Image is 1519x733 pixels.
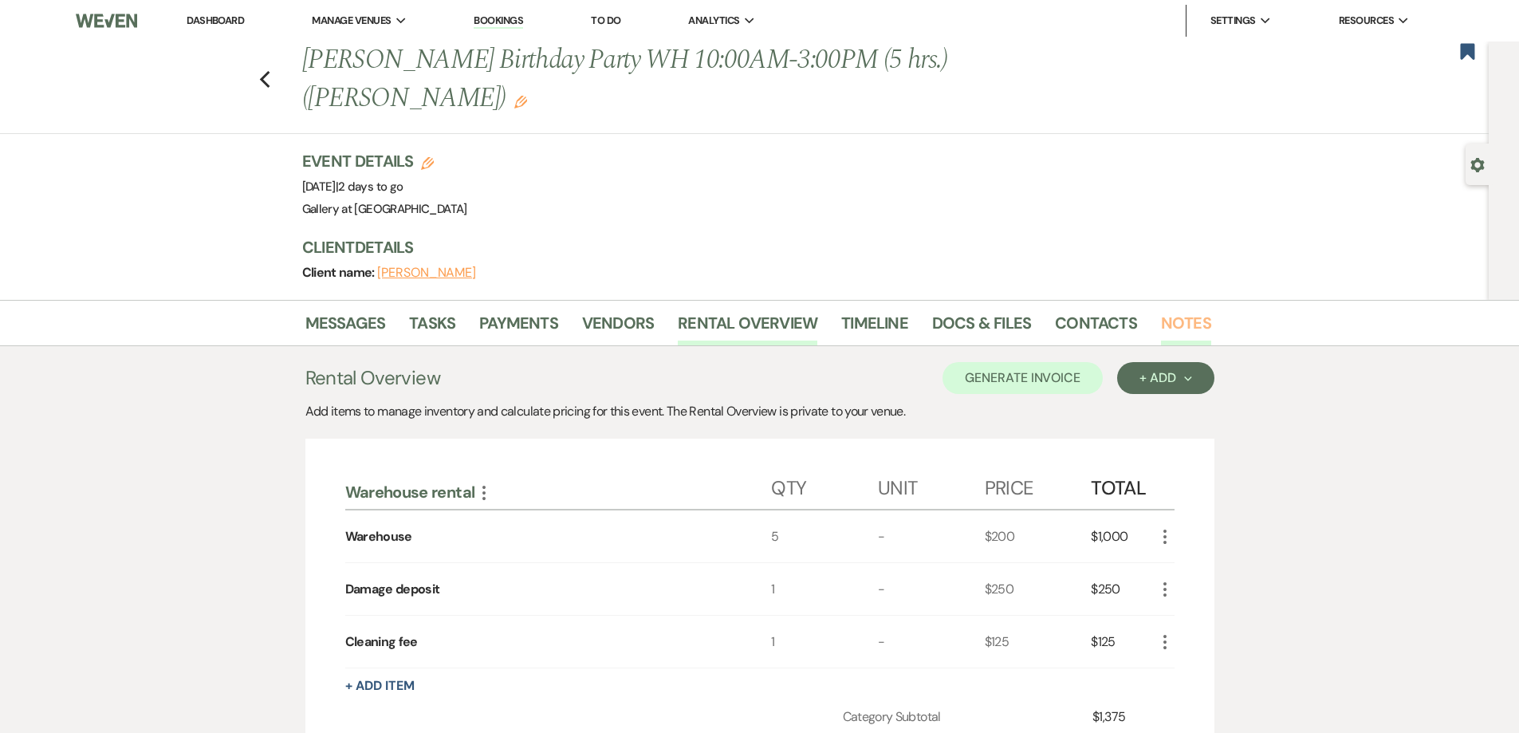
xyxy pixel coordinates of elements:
div: Qty [771,461,878,509]
button: Edit [514,94,527,108]
div: Total [1091,461,1155,509]
a: Vendors [582,310,654,345]
button: [PERSON_NAME] [377,266,476,279]
div: 1 [771,616,878,668]
span: | [336,179,403,195]
a: Timeline [841,310,908,345]
h3: Event Details [302,150,467,172]
h3: Client Details [302,236,1195,258]
div: $200 [985,510,1092,562]
div: $250 [985,563,1092,615]
a: Bookings [474,14,523,29]
div: Warehouse [345,527,412,546]
button: Open lead details [1470,156,1485,171]
span: Resources [1339,13,1394,29]
span: Analytics [688,13,739,29]
div: $1,000 [1091,510,1155,562]
div: - [878,563,985,615]
div: Unit [878,461,985,509]
div: 5 [771,510,878,562]
a: Messages [305,310,386,345]
div: Cleaning fee [345,633,418,652]
div: $125 [985,616,1092,668]
div: $250 [1091,563,1155,615]
button: + Add Item [345,680,415,692]
div: $125 [1091,616,1155,668]
span: Manage Venues [312,13,391,29]
span: Gallery at [GEOGRAPHIC_DATA] [302,201,467,217]
img: Weven Logo [76,4,136,37]
a: Contacts [1055,310,1137,345]
h3: Rental Overview [305,364,440,392]
a: Tasks [409,310,455,345]
div: Damage deposit [345,580,440,599]
div: Category Subtotal [843,707,1093,727]
div: Warehouse rental [345,482,772,502]
div: - [878,616,985,668]
div: $1,375 [1092,707,1155,727]
a: Dashboard [187,14,244,27]
a: Notes [1161,310,1211,345]
div: Add items to manage inventory and calculate pricing for this event. The Rental Overview is privat... [305,402,1214,421]
a: Docs & Files [932,310,1031,345]
button: Generate Invoice [942,362,1103,394]
a: To Do [591,14,620,27]
span: [DATE] [302,179,403,195]
span: Client name: [302,264,378,281]
button: + Add [1117,362,1214,394]
span: 2 days to go [338,179,403,195]
div: Price [985,461,1092,509]
div: 1 [771,563,878,615]
h1: [PERSON_NAME] Birthday Party WH 10:00AM-3:00PM (5 hrs.) ([PERSON_NAME]) [302,41,1017,117]
div: + Add [1139,372,1191,384]
div: - [878,510,985,562]
a: Payments [479,310,558,345]
span: Settings [1210,13,1256,29]
a: Rental Overview [678,310,817,345]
